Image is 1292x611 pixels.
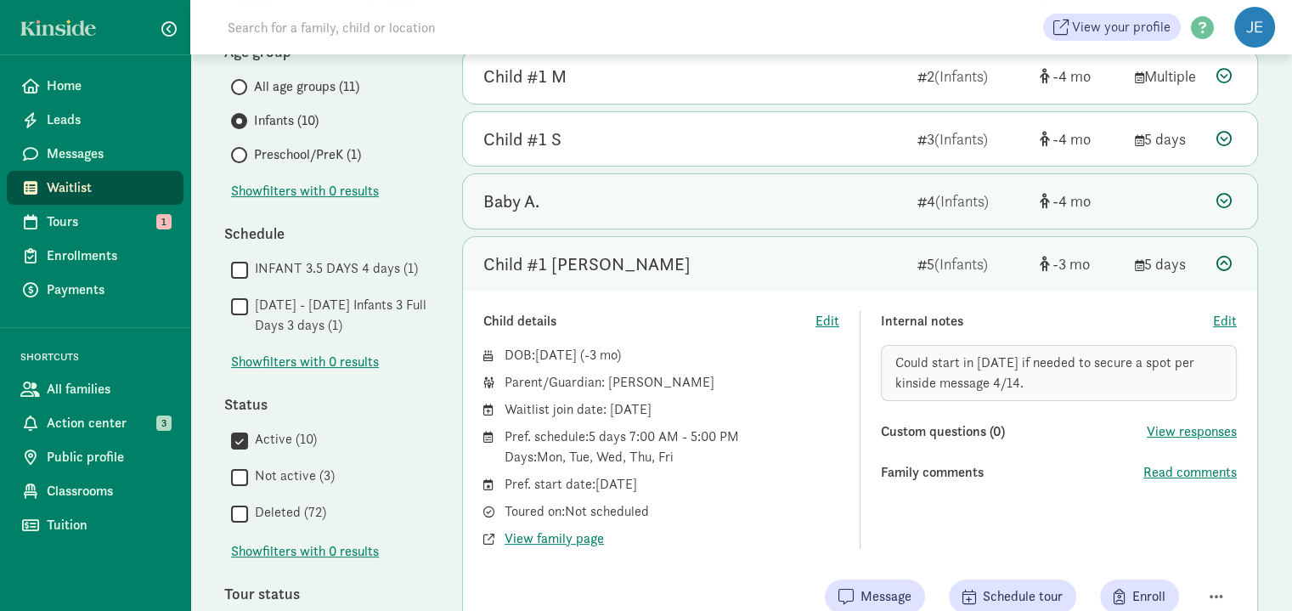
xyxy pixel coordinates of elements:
[7,69,183,103] a: Home
[505,372,839,393] div: Parent/Guardian: [PERSON_NAME]
[1052,129,1091,149] span: -4
[231,181,379,201] span: Show filters with 0 results
[983,586,1063,607] span: Schedule tour
[248,466,335,486] label: Not active (3)
[47,212,170,232] span: Tours
[505,427,839,467] div: Pref. schedule: 5 days 7:00 AM - 5:00 PM Days: Mon, Tue, Wed, Thu, Fri
[1135,127,1203,150] div: 5 days
[1132,586,1165,607] span: Enroll
[505,399,839,420] div: Waitlist join date: [DATE]
[7,440,183,474] a: Public profile
[895,354,1194,392] span: Could start in [DATE] if needed to secure a spot per kinside message 4/14.
[881,421,1147,442] div: Custom questions (0)
[7,239,183,273] a: Enrollments
[934,129,988,149] span: (Infants)
[483,63,567,90] div: Child #1 M
[535,346,577,364] span: [DATE]
[7,474,183,508] a: Classrooms
[217,10,694,44] input: Search for a family, child or location
[7,372,183,406] a: All families
[47,481,170,501] span: Classrooms
[1135,252,1203,275] div: 5 days
[248,295,428,336] label: [DATE] - [DATE] Infants 3 Full Days 3 days (1)
[7,103,183,137] a: Leads
[156,416,172,431] span: 3
[917,65,1026,88] div: 2
[7,205,183,239] a: Tours 1
[231,541,379,562] button: Showfilters with 0 results
[1213,311,1237,331] button: Edit
[917,190,1026,212] div: 4
[47,379,170,399] span: All families
[934,254,988,274] span: (Infants)
[1147,421,1237,442] button: View responses
[47,178,170,198] span: Waitlist
[1040,190,1121,212] div: [object Object]
[935,191,989,211] span: (Infants)
[1072,17,1171,37] span: View your profile
[231,352,379,372] span: Show filters with 0 results
[1052,191,1091,211] span: -4
[505,529,604,549] button: View family page
[47,246,170,266] span: Enrollments
[7,273,183,307] a: Payments
[254,144,361,165] span: Preschool/PreK (1)
[248,502,326,523] label: Deleted (72)
[584,346,617,364] span: -3
[7,137,183,171] a: Messages
[47,76,170,96] span: Home
[483,251,691,278] div: Child #1 Mayer
[1143,462,1237,483] button: Read comments
[483,311,815,331] div: Child details
[934,66,988,86] span: (Infants)
[483,188,539,215] div: Baby A.
[1052,66,1091,86] span: -4
[254,110,319,131] span: Infants (10)
[505,474,839,495] div: Pref. start date: [DATE]
[224,582,428,605] div: Tour status
[248,429,317,450] label: Active (10)
[47,515,170,535] span: Tuition
[881,462,1143,483] div: Family comments
[47,447,170,467] span: Public profile
[7,508,183,542] a: Tuition
[1043,14,1181,41] a: View your profile
[248,258,418,279] label: INFANT 3.5 DAYS 4 days (1)
[47,280,170,300] span: Payments
[1052,254,1090,274] span: -3
[860,586,911,607] span: Message
[231,352,379,372] button: Showfilters with 0 results
[1207,529,1292,611] iframe: Chat Widget
[47,110,170,130] span: Leads
[231,181,379,201] button: Showfilters with 0 results
[505,501,839,522] div: Toured on: Not scheduled
[156,214,172,229] span: 1
[815,311,839,331] button: Edit
[881,311,1213,331] div: Internal notes
[1040,252,1121,275] div: [object Object]
[1135,65,1203,88] div: Multiple
[483,126,561,153] div: Child #1 S
[1040,127,1121,150] div: [object Object]
[917,252,1026,275] div: 5
[47,413,170,433] span: Action center
[231,541,379,562] span: Show filters with 0 results
[224,393,428,416] div: Status
[224,222,428,245] div: Schedule
[7,171,183,205] a: Waitlist
[917,127,1026,150] div: 3
[47,144,170,164] span: Messages
[254,76,359,97] span: All age groups (11)
[1040,65,1121,88] div: [object Object]
[7,406,183,440] a: Action center 3
[505,345,839,365] div: DOB: ( )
